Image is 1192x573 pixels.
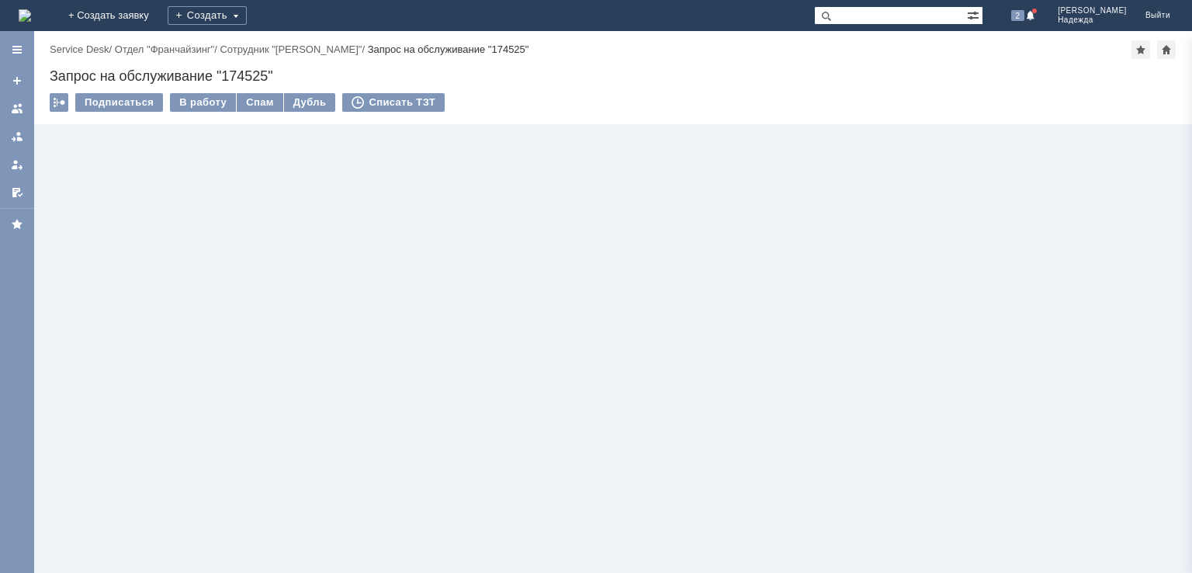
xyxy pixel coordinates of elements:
a: Создать заявку [5,68,29,93]
div: / [220,43,367,55]
span: Расширенный поиск [967,7,982,22]
a: Мои согласования [5,180,29,205]
a: Сотрудник "[PERSON_NAME]" [220,43,362,55]
a: Service Desk [50,43,109,55]
div: Добавить в избранное [1131,40,1150,59]
div: Создать [168,6,247,25]
div: Запрос на обслуживание "174525" [368,43,529,55]
div: / [50,43,115,55]
img: logo [19,9,31,22]
a: Отдел "Франчайзинг" [115,43,214,55]
a: Заявки на командах [5,96,29,121]
span: 2 [1011,10,1025,21]
span: Надежда [1058,16,1127,25]
span: [PERSON_NAME] [1058,6,1127,16]
div: Сделать домашней страницей [1157,40,1176,59]
a: Перейти на домашнюю страницу [19,9,31,22]
div: Работа с массовостью [50,93,68,112]
div: Запрос на обслуживание "174525" [50,68,1176,84]
a: Заявки в моей ответственности [5,124,29,149]
div: / [115,43,220,55]
a: Мои заявки [5,152,29,177]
